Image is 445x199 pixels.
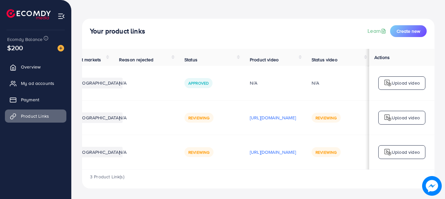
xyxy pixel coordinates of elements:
h4: Your product links [90,27,145,35]
span: Target markets [70,56,101,63]
li: [GEOGRAPHIC_DATA] [73,78,123,88]
span: Status video [312,56,337,63]
span: N/A [119,114,127,121]
p: [URL][DOMAIN_NAME] [250,114,296,122]
img: menu [58,12,65,20]
span: 3 Product Link(s) [90,173,124,180]
span: Payment [21,96,39,103]
span: Ecomdy Balance [7,36,43,43]
li: [GEOGRAPHIC_DATA] [73,112,123,123]
img: logo [7,9,51,19]
span: Reason rejected [119,56,153,63]
img: image [422,176,442,196]
p: Upload video [392,114,420,122]
span: Reviewing [316,115,337,121]
span: Status [184,56,197,63]
span: Reviewing [188,115,210,121]
a: Payment [5,93,66,106]
img: logo [384,114,392,122]
span: N/A [119,149,127,155]
span: Actions [374,54,390,61]
div: N/A [312,80,319,86]
span: Product video [250,56,279,63]
p: Upload video [392,148,420,156]
img: logo [384,79,392,87]
button: Create new [390,25,427,37]
li: [GEOGRAPHIC_DATA] [73,147,123,157]
span: Reviewing [316,149,337,155]
a: Overview [5,60,66,73]
span: Approved [188,80,209,86]
p: Upload video [392,79,420,87]
span: Reviewing [188,149,210,155]
a: My ad accounts [5,77,66,90]
a: Learn [368,27,387,35]
span: $200 [7,43,23,52]
p: [URL][DOMAIN_NAME] [250,148,296,156]
span: Product Links [21,113,49,119]
span: Overview [21,64,41,70]
div: N/A [250,80,296,86]
span: My ad accounts [21,80,54,87]
span: N/A [119,80,127,86]
a: Product Links [5,109,66,123]
img: logo [384,148,392,156]
span: Create new [397,28,420,34]
img: image [58,45,64,51]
